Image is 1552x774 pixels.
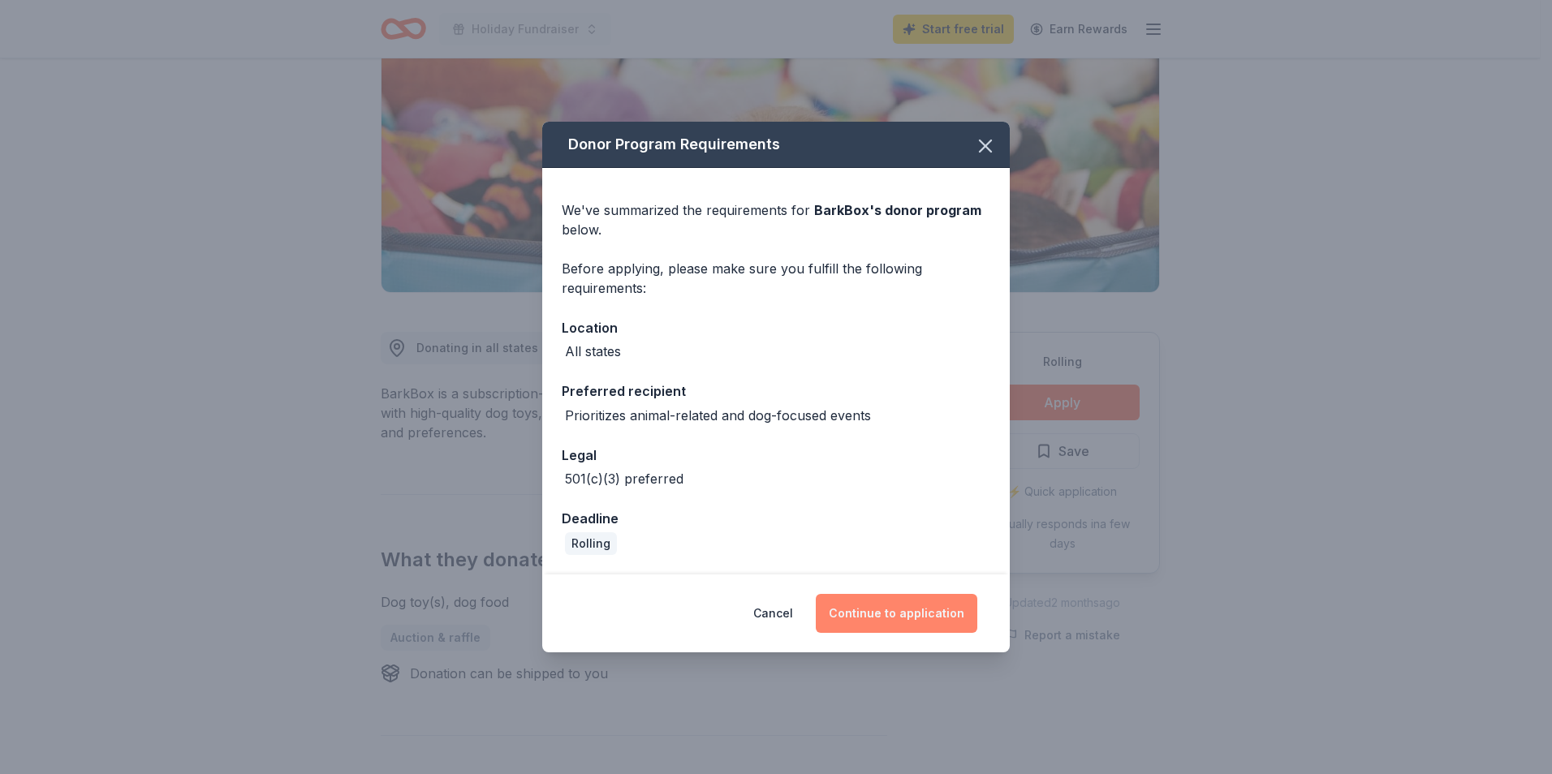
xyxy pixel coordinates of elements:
button: Continue to application [816,594,977,633]
div: Deadline [562,508,990,529]
div: Donor Program Requirements [542,122,1010,168]
div: We've summarized the requirements for below. [562,200,990,239]
button: Cancel [753,594,793,633]
div: Prioritizes animal-related and dog-focused events [565,406,871,425]
div: Location [562,317,990,338]
div: All states [565,342,621,361]
span: BarkBox 's donor program [814,202,981,218]
div: Legal [562,445,990,466]
div: Preferred recipient [562,381,990,402]
div: 501(c)(3) preferred [565,469,683,488]
div: Rolling [565,532,617,555]
div: Before applying, please make sure you fulfill the following requirements: [562,259,990,298]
